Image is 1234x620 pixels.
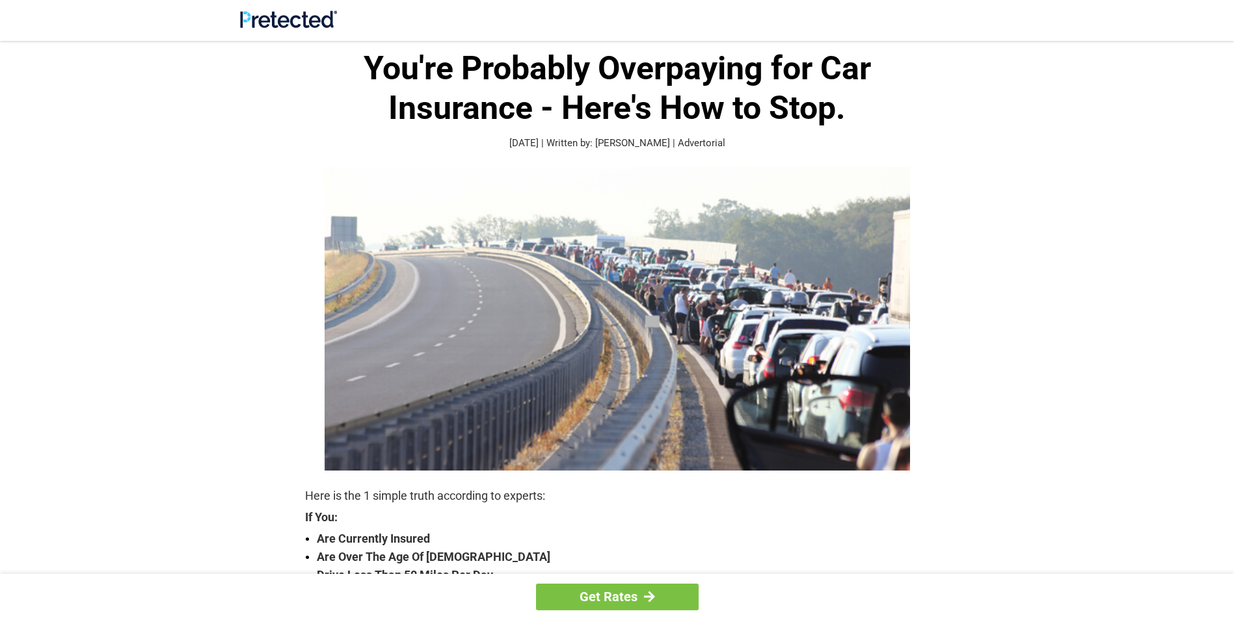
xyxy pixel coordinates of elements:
img: Site Logo [240,10,337,28]
p: [DATE] | Written by: [PERSON_NAME] | Advertorial [305,136,930,151]
strong: If You: [305,511,930,523]
a: Site Logo [240,18,337,31]
p: Here is the 1 simple truth according to experts: [305,487,930,505]
strong: Are Over The Age Of [DEMOGRAPHIC_DATA] [317,548,930,566]
strong: Drive Less Than 50 Miles Per Day [317,566,930,584]
h1: You're Probably Overpaying for Car Insurance - Here's How to Stop. [305,49,930,128]
strong: Are Currently Insured [317,530,930,548]
a: Get Rates [536,584,699,610]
